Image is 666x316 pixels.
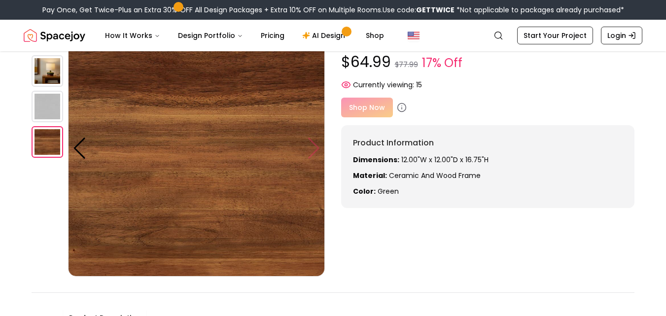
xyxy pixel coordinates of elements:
[341,53,635,72] p: $64.99
[422,54,462,72] small: 17% Off
[32,55,63,87] img: https://storage.googleapis.com/spacejoy-main/assets/60ec6f1c64afb90023c86f87/product_1_i7e91m9mgba
[170,26,251,45] button: Design Portfolio
[253,26,292,45] a: Pricing
[389,171,481,180] span: Ceramic and wood frame
[42,5,624,15] div: Pay Once, Get Twice-Plus an Extra 30% OFF All Design Packages + Extra 10% OFF on Multiple Rooms.
[517,27,593,44] a: Start Your Project
[378,186,399,196] span: green
[24,26,85,45] a: Spacejoy
[416,80,422,90] span: 15
[353,186,376,196] strong: Color:
[68,20,325,277] img: https://storage.googleapis.com/spacejoy-main/assets/60ec6f1c64afb90023c86f87/product_3_do3i7jfk5b97
[24,20,642,51] nav: Global
[358,26,392,45] a: Shop
[353,80,414,90] span: Currently viewing:
[353,137,623,149] h6: Product Information
[383,5,455,15] span: Use code:
[353,155,623,165] p: 12.00"W x 12.00"D x 16.75"H
[32,91,63,122] img: https://storage.googleapis.com/spacejoy-main/assets/60ec6f1c64afb90023c86f87/product_2_30115od8e3f2
[416,5,455,15] b: GETTWICE
[395,60,418,70] small: $77.99
[32,126,63,158] img: https://storage.googleapis.com/spacejoy-main/assets/60ec6f1c64afb90023c86f87/product_3_do3i7jfk5b97
[294,26,356,45] a: AI Design
[455,5,624,15] span: *Not applicable to packages already purchased*
[97,26,392,45] nav: Main
[353,171,387,180] strong: Material:
[97,26,168,45] button: How It Works
[24,26,85,45] img: Spacejoy Logo
[353,155,399,165] strong: Dimensions:
[408,30,420,41] img: United States
[601,27,642,44] a: Login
